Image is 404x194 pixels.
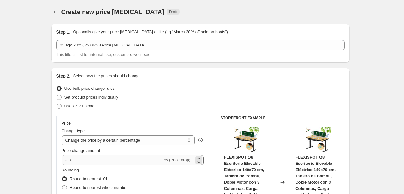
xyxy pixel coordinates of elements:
[197,137,204,143] div: help
[64,104,95,108] span: Use CSV upload
[164,158,190,162] span: % (Price drop)
[234,127,259,152] img: 71QaWdBbQIL._AC_SL1500_80x.jpg
[70,176,108,181] span: Round to nearest .01
[56,29,71,35] h2: Step 1.
[56,52,154,57] span: This title is just for internal use, customers won't see it
[70,185,128,190] span: Round to nearest whole number
[56,73,71,79] h2: Step 2.
[61,8,164,15] span: Create new price [MEDICAL_DATA]
[64,86,115,91] span: Use bulk price change rules
[169,9,177,14] span: Draft
[62,168,79,172] span: Rounding
[62,121,71,126] h3: Price
[62,128,85,133] span: Change type
[51,8,60,16] button: Price change jobs
[64,95,118,100] span: Set product prices individually
[56,40,345,50] input: 30% off holiday sale
[306,127,331,152] img: 71QaWdBbQIL._AC_SL1500_80x.jpg
[221,116,345,121] h6: STOREFRONT EXAMPLE
[62,148,100,153] span: Price change amount
[62,155,163,165] input: -15
[73,29,228,35] p: Optionally give your price [MEDICAL_DATA] a title (eg "March 30% off sale on boots")
[73,73,139,79] p: Select how the prices should change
